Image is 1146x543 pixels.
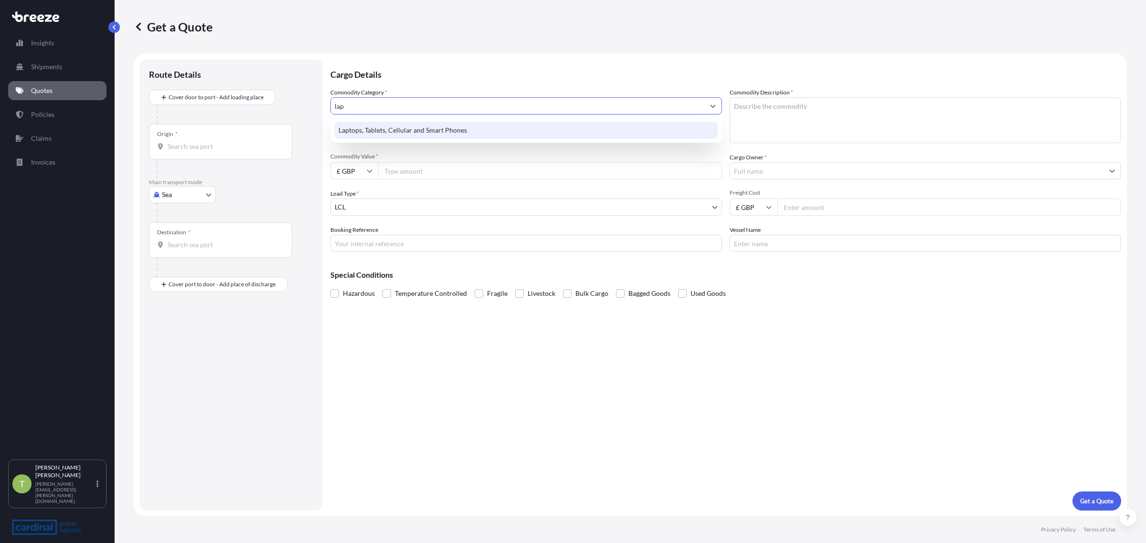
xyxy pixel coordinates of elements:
[149,186,216,203] button: Select transport
[169,93,264,102] span: Cover door to port - Add loading place
[331,97,704,115] input: Select a commodity type
[1083,526,1115,533] p: Terms of Use
[730,235,1121,252] input: Enter name
[35,464,95,479] p: [PERSON_NAME] [PERSON_NAME]
[343,286,375,301] span: Hazardous
[35,481,95,504] p: [PERSON_NAME][EMAIL_ADDRESS][PERSON_NAME][DOMAIN_NAME]
[378,162,722,179] input: Type amount
[335,122,718,139] div: Laptops, Tablets, Cellular and Smart Phones
[330,59,1121,88] p: Cargo Details
[330,235,722,252] input: Your internal reference
[330,225,378,235] label: Booking Reference
[31,38,54,48] p: Insights
[777,198,1121,216] input: Enter amount
[704,97,722,115] button: Show suggestions
[528,286,555,301] span: Livestock
[20,479,25,489] span: T
[31,134,52,143] p: Claims
[330,271,1121,279] p: Special Conditions
[157,229,191,236] div: Destination
[31,110,54,119] p: Policies
[157,130,178,138] div: Origin
[149,178,313,186] p: Main transport mode
[1104,162,1121,179] button: Show suggestions
[168,142,280,151] input: Origin
[330,153,722,160] span: Commodity Value
[730,88,793,97] label: Commodity Description
[12,520,81,535] img: organization-logo
[487,286,508,301] span: Fragile
[575,286,608,301] span: Bulk Cargo
[162,190,172,199] span: Sea
[31,62,62,72] p: Shipments
[149,69,201,80] p: Route Details
[628,286,670,301] span: Bagged Goods
[169,280,276,289] span: Cover port to door - Add place of discharge
[330,189,359,198] span: Load Type
[1080,496,1114,506] p: Get a Quote
[730,225,761,235] label: Vessel Name
[730,153,767,162] label: Cargo Owner
[335,122,718,139] div: Suggestions
[31,157,55,167] p: Invoices
[395,286,467,301] span: Temperature Controlled
[1041,526,1076,533] p: Privacy Policy
[330,88,387,97] label: Commodity Category
[730,162,1104,179] input: Full name
[31,86,53,95] p: Quotes
[168,240,280,250] input: Destination
[730,189,1121,197] span: Freight Cost
[134,19,212,34] p: Get a Quote
[690,286,726,301] span: Used Goods
[335,202,346,212] span: LCL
